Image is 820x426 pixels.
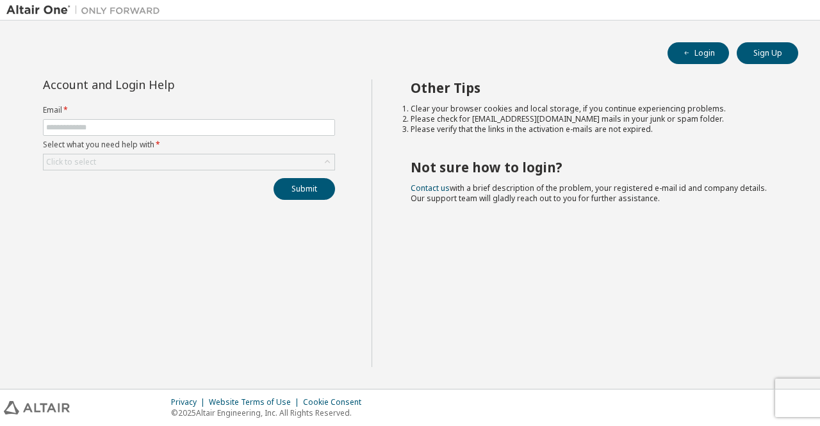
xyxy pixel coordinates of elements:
label: Select what you need help with [43,140,335,150]
button: Submit [274,178,335,200]
div: Account and Login Help [43,79,277,90]
div: Click to select [44,154,334,170]
p: © 2025 Altair Engineering, Inc. All Rights Reserved. [171,407,369,418]
li: Please check for [EMAIL_ADDRESS][DOMAIN_NAME] mails in your junk or spam folder. [411,114,776,124]
span: with a brief description of the problem, your registered e-mail id and company details. Our suppo... [411,183,767,204]
a: Contact us [411,183,450,193]
button: Sign Up [737,42,798,64]
button: Login [668,42,729,64]
li: Clear your browser cookies and local storage, if you continue experiencing problems. [411,104,776,114]
div: Click to select [46,157,96,167]
h2: Not sure how to login? [411,159,776,176]
label: Email [43,105,335,115]
div: Cookie Consent [303,397,369,407]
div: Website Terms of Use [209,397,303,407]
img: altair_logo.svg [4,401,70,414]
h2: Other Tips [411,79,776,96]
div: Privacy [171,397,209,407]
img: Altair One [6,4,167,17]
li: Please verify that the links in the activation e-mails are not expired. [411,124,776,135]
